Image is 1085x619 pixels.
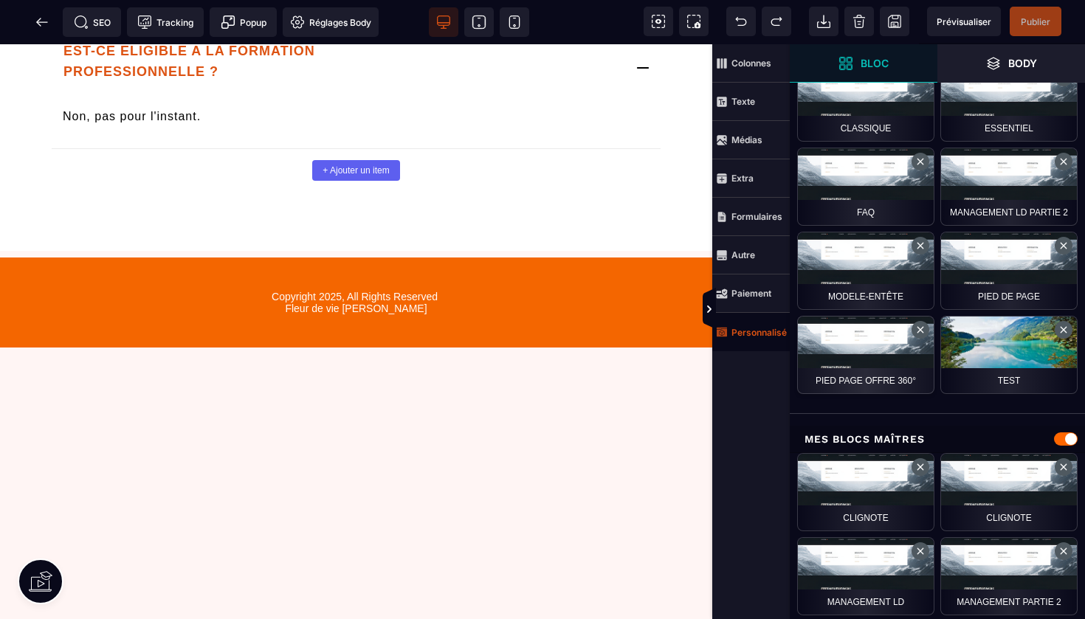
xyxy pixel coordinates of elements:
span: Afficher les vues [790,288,805,332]
div: MANAGEMENT LD PARTIE 2 [940,148,1078,226]
span: Texte [712,83,790,121]
div: MANAGEMENT PARTIE 2 [940,537,1078,615]
span: Extra [712,159,790,198]
strong: Autre [731,249,755,260]
span: Enregistrer le contenu [1010,7,1061,36]
span: Publier [1021,16,1050,27]
span: Voir mobile [500,7,529,37]
div: clignote [797,453,934,531]
span: Popup [221,15,266,30]
span: Enregistrer [880,7,909,36]
span: Voir tablette [464,7,494,37]
div: MANAGEMENT LD [797,537,934,615]
span: Défaire [726,7,756,36]
strong: Colonnes [731,58,771,69]
div: Essentiel [940,63,1078,142]
div: classique [797,63,934,142]
strong: Body [1008,58,1037,69]
span: Réglages Body [290,15,371,30]
span: Aperçu [927,7,1001,36]
span: Ouvrir les blocs [790,44,937,83]
span: SEO [74,15,111,30]
span: Ouvrir les calques [937,44,1085,83]
span: Paiement [712,274,790,313]
span: Prévisualiser [937,16,991,27]
div: modele-entête [797,232,934,310]
span: Formulaires [712,198,790,236]
div: Test [940,316,1078,394]
span: Importer [809,7,838,36]
span: Colonnes [712,44,790,83]
button: + Ajouter un item [312,116,399,136]
span: Voir bureau [429,7,458,37]
strong: Personnalisé [731,327,787,338]
span: Capture d'écran [679,7,709,36]
span: Autre [712,236,790,274]
div: clignote [940,453,1078,531]
span: Code de suivi [127,7,204,37]
span: Favicon [283,7,379,37]
span: Rétablir [762,7,791,36]
strong: Formulaires [731,211,782,222]
span: Retour [27,7,57,37]
div: faq [797,148,934,226]
div: PIED DE PAGE [940,232,1078,310]
div: Mes blocs maîtres [790,426,1085,453]
strong: Bloc [861,58,889,69]
p: Non, pas pour l'instant. [63,63,650,93]
strong: Extra [731,173,754,184]
span: Métadata SEO [63,7,121,37]
span: Nettoyage [844,7,874,36]
span: Médias [712,121,790,159]
span: Voir les composants [644,7,673,36]
span: Tracking [137,15,193,30]
strong: Médias [731,134,762,145]
span: Personnalisé [712,313,790,351]
strong: Texte [731,96,755,107]
div: PIED PAGE OFFRE 360° [797,316,934,394]
strong: Paiement [731,288,771,299]
span: Créer une alerte modale [210,7,277,37]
